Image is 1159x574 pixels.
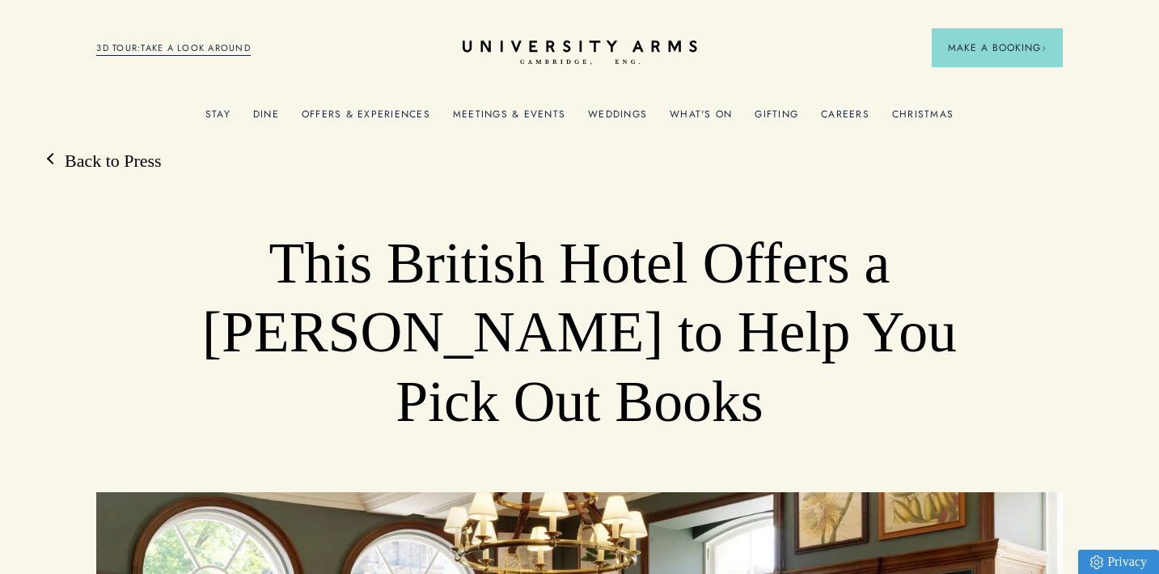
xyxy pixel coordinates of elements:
img: Privacy [1090,555,1103,569]
span: Make a Booking [948,40,1047,55]
a: Offers & Experiences [302,108,430,130]
a: 3D TOUR:TAKE A LOOK AROUND [96,41,251,56]
a: Privacy [1078,550,1159,574]
a: Back to Press [49,149,162,173]
a: Home [463,40,697,66]
a: What's On [670,108,732,130]
a: Meetings & Events [453,108,565,130]
a: Dine [253,108,279,130]
a: Careers [821,108,869,130]
a: Christmas [892,108,954,130]
a: Gifting [755,108,798,130]
img: Arrow icon [1041,45,1047,51]
h1: This British Hotel Offers a [PERSON_NAME] to Help You Pick Out Books [193,229,966,436]
a: Stay [205,108,231,130]
a: Weddings [588,108,647,130]
button: Make a BookingArrow icon [932,28,1063,67]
